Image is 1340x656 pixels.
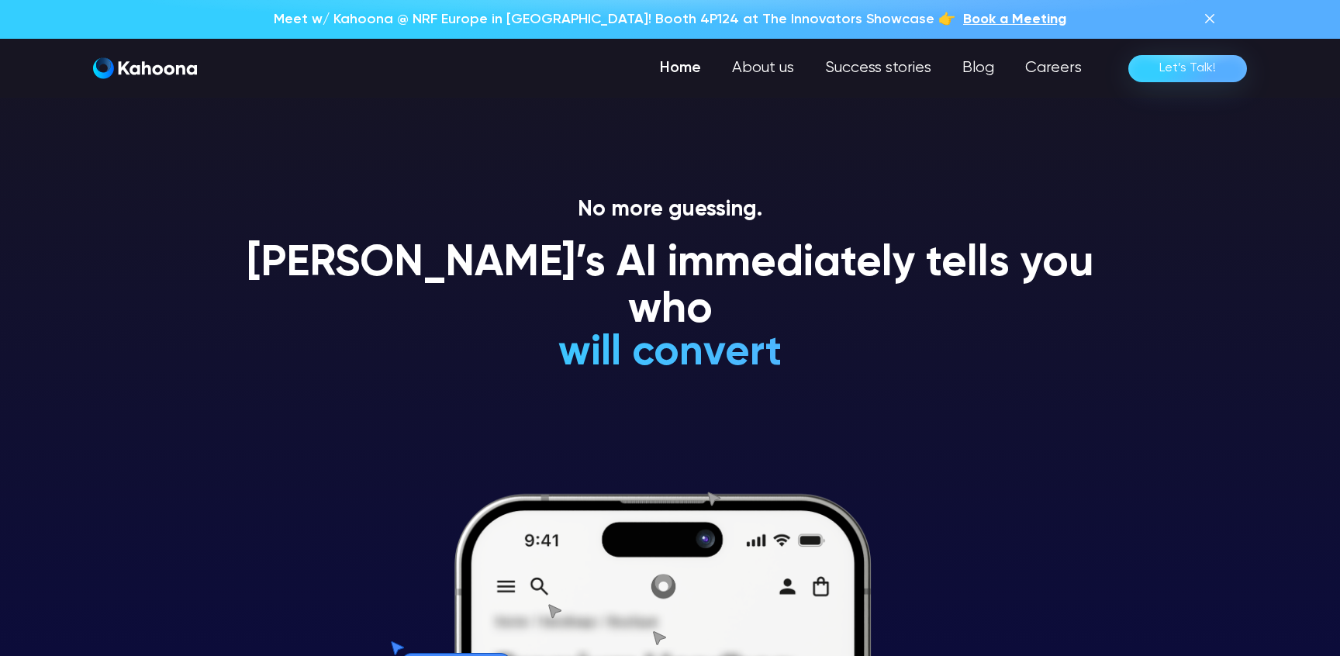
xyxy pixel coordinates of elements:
a: Blog [947,53,1010,84]
a: home [93,57,197,80]
a: Success stories [810,53,947,84]
a: Careers [1010,53,1097,84]
div: Let’s Talk! [1159,56,1216,81]
a: Book a Meeting [963,9,1066,29]
img: Kahoona logo white [93,57,197,79]
span: Book a Meeting [963,12,1066,26]
a: About us [717,53,810,84]
p: Meet w/ Kahoona @ NRF Europe in [GEOGRAPHIC_DATA]! Booth 4P124 at The Innovators Showcase 👉 [274,9,955,29]
a: Let’s Talk! [1128,55,1247,82]
p: No more guessing. [228,197,1112,223]
h1: [PERSON_NAME]’s AI immediately tells you who [228,241,1112,333]
h1: will convert [442,330,899,376]
a: Home [644,53,717,84]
